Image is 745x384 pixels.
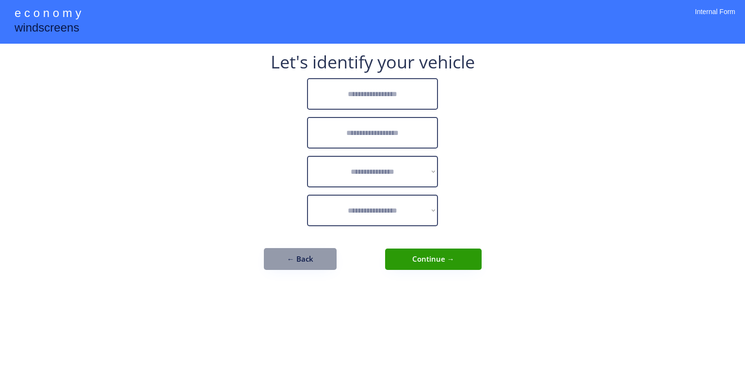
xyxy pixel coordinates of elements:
div: windscreens [15,19,79,38]
div: Let's identify your vehicle [271,53,475,71]
button: ← Back [264,248,337,270]
button: Continue → [385,249,482,270]
div: Internal Form [695,7,735,29]
div: e c o n o m y [15,5,81,23]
